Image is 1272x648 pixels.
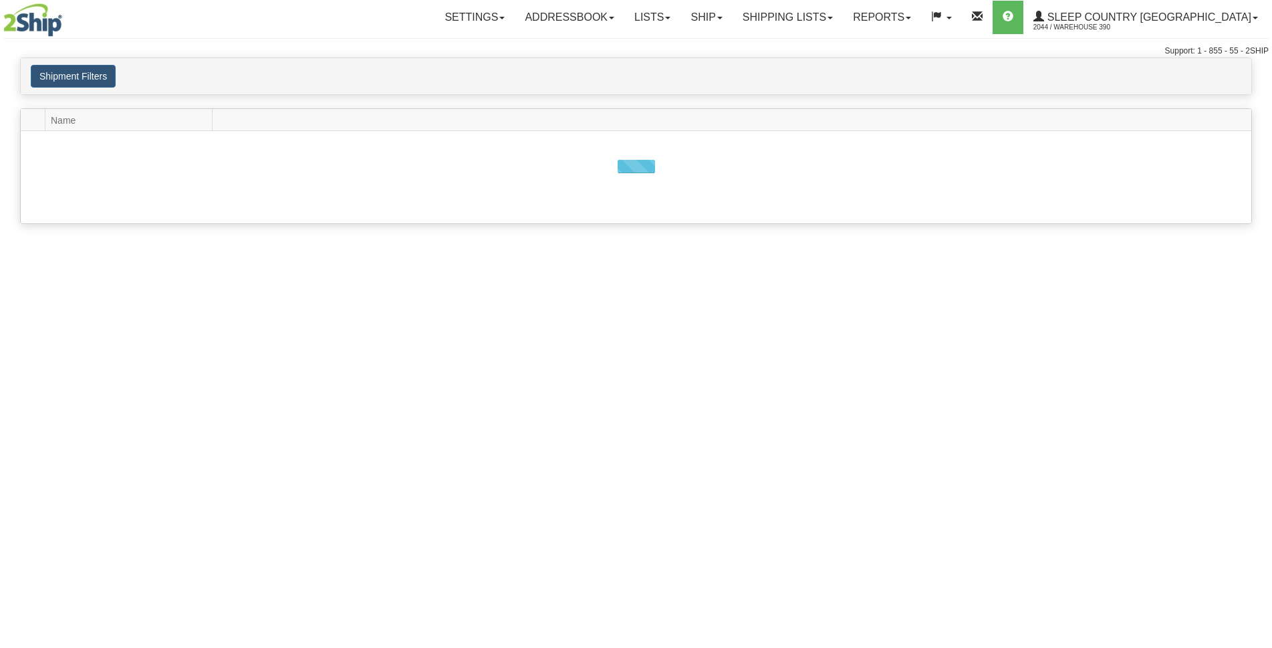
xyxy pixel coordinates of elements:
button: Shipment Filters [31,65,116,88]
a: Lists [624,1,680,34]
span: 2044 / Warehouse 390 [1033,21,1134,34]
iframe: chat widget [1241,255,1271,392]
a: Sleep Country [GEOGRAPHIC_DATA] 2044 / Warehouse 390 [1023,1,1268,34]
div: Support: 1 - 855 - 55 - 2SHIP [3,45,1269,57]
a: Shipping lists [733,1,843,34]
a: Addressbook [515,1,624,34]
a: Settings [434,1,515,34]
a: Ship [680,1,732,34]
img: logo2044.jpg [3,3,62,37]
a: Reports [843,1,921,34]
span: Sleep Country [GEOGRAPHIC_DATA] [1044,11,1251,23]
